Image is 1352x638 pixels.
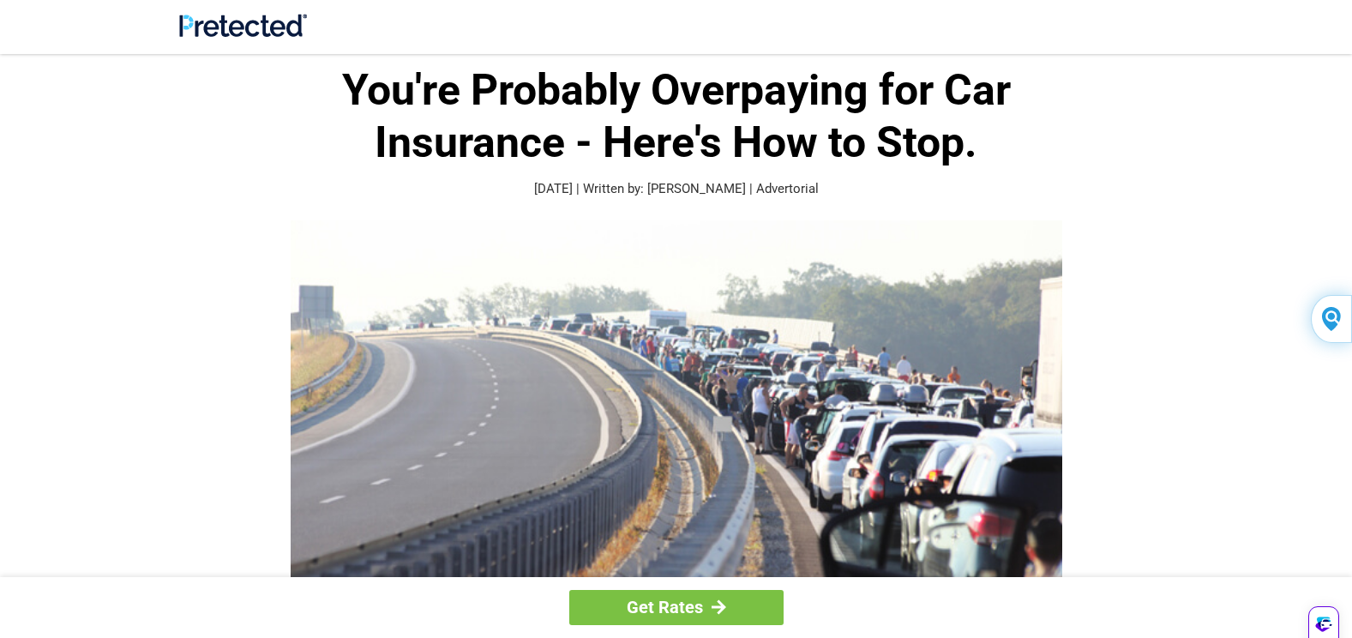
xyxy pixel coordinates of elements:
img: wiRPAZEX6Qd5GkipxmnKhIy308phxjiv+EHaKbQ5Ce+h88AAAAASUVORK5CYII= [1312,611,1337,636]
h1: You're Probably Overpaying for Car Insurance - Here's How to Stop. [265,64,1088,169]
p: [DATE] | Written by: [PERSON_NAME] | Advertorial [265,179,1088,199]
img: Site Logo [179,14,307,37]
a: Site Logo [179,24,307,40]
a: Get Rates [569,590,784,625]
